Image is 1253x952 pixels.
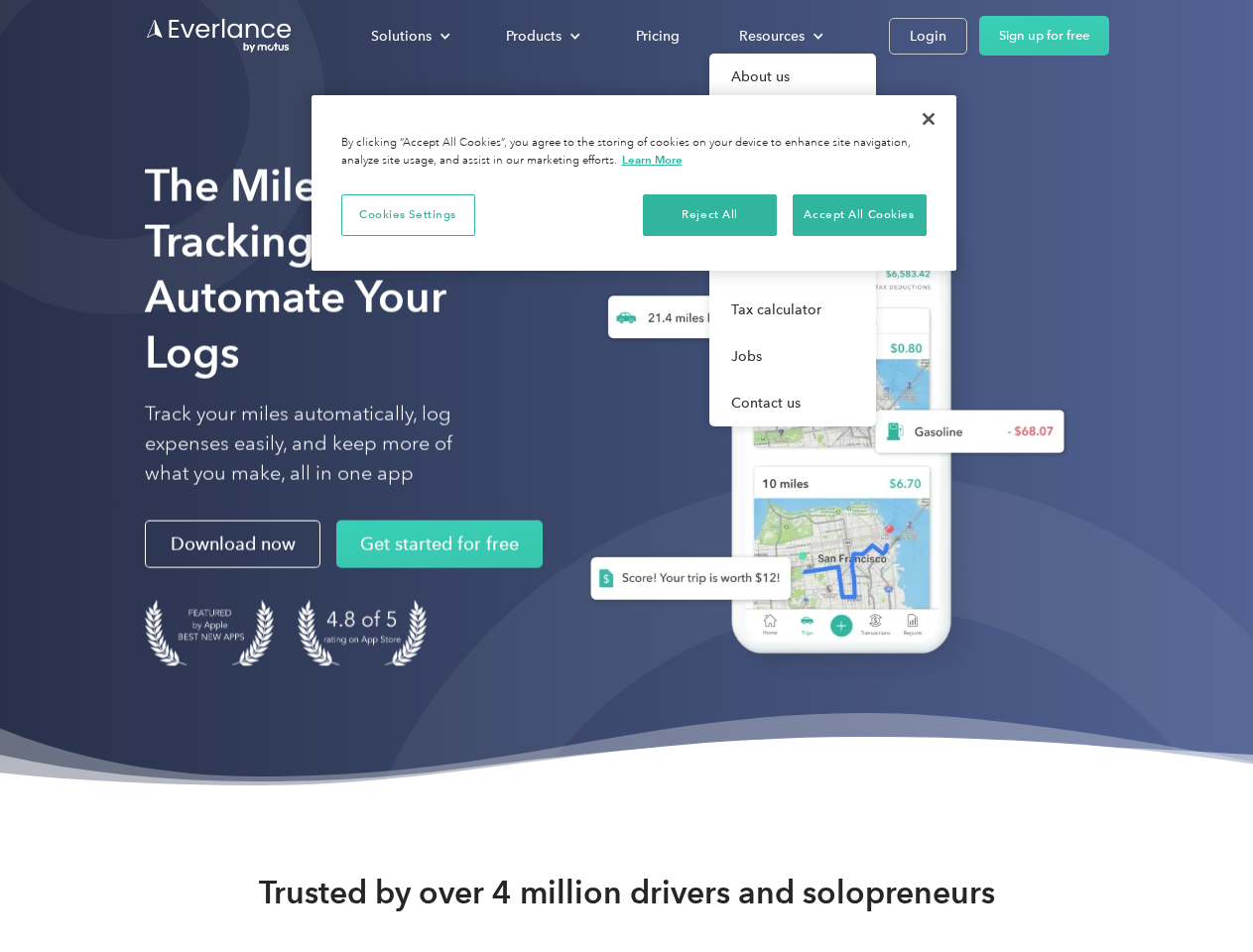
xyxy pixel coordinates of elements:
[371,24,432,49] div: Solutions
[709,287,876,333] a: Tax calculator
[889,18,967,55] a: Login
[709,380,876,426] a: Contact us
[910,24,946,49] div: Login
[312,95,956,271] div: Privacy
[145,17,294,55] a: Go to homepage
[145,600,274,666] img: Badge for Featured by Apple Best New Apps
[341,194,475,236] button: Cookies Settings
[709,54,876,426] nav: Resources
[636,24,680,49] div: Pricing
[793,194,927,236] button: Accept All Cookies
[709,333,876,380] a: Jobs
[336,521,543,568] a: Get started for free
[298,600,427,666] img: 4.9 out of 5 stars on the app store
[486,19,596,54] div: Products
[312,95,956,271] div: Cookie banner
[622,153,683,167] a: More information about your privacy, opens in a new tab
[709,54,876,100] a: About us
[341,135,927,170] div: By clicking “Accept All Cookies”, you agree to the storing of cookies on your device to enhance s...
[907,97,950,141] button: Close
[719,19,839,54] div: Resources
[559,188,1080,683] img: Everlance, mileage tracker app, expense tracking app
[351,19,466,54] div: Solutions
[506,24,562,49] div: Products
[739,24,805,49] div: Resources
[979,16,1109,56] a: Sign up for free
[145,521,320,568] a: Download now
[259,873,995,912] strong: Trusted by over 4 million drivers and solopreneurs
[616,19,699,54] a: Pricing
[643,194,777,236] button: Reject All
[145,400,499,489] p: Track your miles automatically, log expenses easily, and keep more of what you make, all in one app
